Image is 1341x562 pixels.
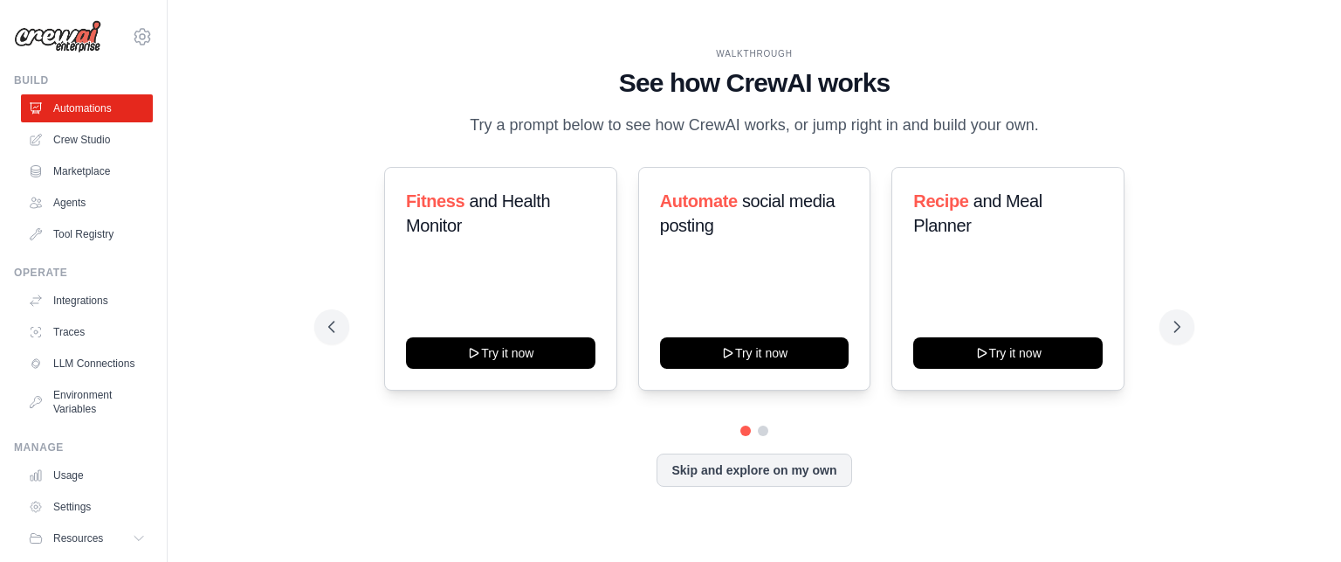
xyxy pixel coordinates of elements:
[21,524,153,552] button: Resources
[21,157,153,185] a: Marketplace
[21,126,153,154] a: Crew Studio
[913,191,1042,235] span: and Meal Planner
[21,461,153,489] a: Usage
[406,191,464,211] span: Fitness
[21,94,153,122] a: Automations
[21,381,153,423] a: Environment Variables
[21,318,153,346] a: Traces
[328,47,1180,60] div: WALKTHROUGH
[14,20,101,53] img: Logo
[328,67,1180,99] h1: See how CrewAI works
[406,191,550,235] span: and Health Monitor
[406,337,595,369] button: Try it now
[21,287,153,315] a: Integrations
[913,191,968,211] span: Recipe
[21,493,153,521] a: Settings
[21,220,153,248] a: Tool Registry
[21,189,153,217] a: Agents
[660,337,849,369] button: Try it now
[660,191,738,211] span: Automate
[461,113,1048,138] p: Try a prompt below to see how CrewAI works, or jump right in and build your own.
[14,441,153,454] div: Manage
[660,191,836,235] span: social media posting
[21,350,153,378] a: LLM Connections
[53,531,103,545] span: Resources
[14,266,153,280] div: Operate
[14,73,153,87] div: Build
[657,454,851,487] button: Skip and explore on my own
[913,337,1103,369] button: Try it now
